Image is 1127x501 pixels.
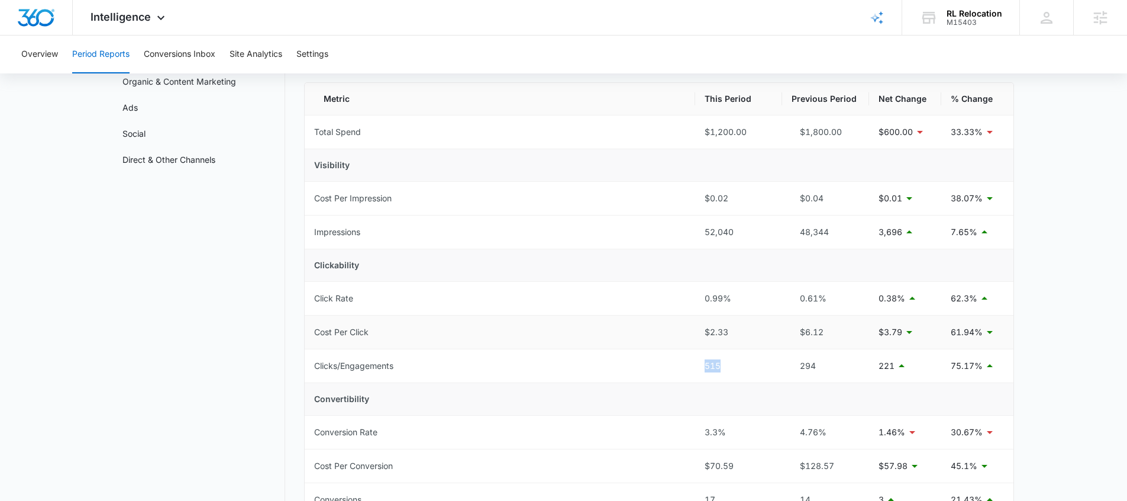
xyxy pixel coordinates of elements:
[314,359,393,372] div: Clicks/Engagements
[951,126,983,139] p: 33.33%
[305,83,695,115] th: Metric
[305,249,1013,282] td: Clickability
[879,226,902,239] p: 3,696
[951,226,977,239] p: 7.65%
[869,83,941,115] th: Net Change
[879,126,913,139] p: $600.00
[947,18,1002,27] div: account id
[230,36,282,73] button: Site Analytics
[296,36,328,73] button: Settings
[792,126,860,139] div: $1,800.00
[91,11,151,23] span: Intelligence
[951,359,983,372] p: 75.17%
[792,192,860,205] div: $0.04
[305,149,1013,182] td: Visibility
[705,326,773,339] div: $2.33
[879,460,908,473] p: $57.98
[122,153,215,166] a: Direct & Other Channels
[879,192,902,205] p: $0.01
[305,383,1013,416] td: Convertibility
[705,460,773,473] div: $70.59
[122,101,138,114] a: Ads
[144,36,215,73] button: Conversions Inbox
[314,326,369,339] div: Cost Per Click
[122,127,146,140] a: Social
[792,226,860,239] div: 48,344
[782,83,869,115] th: Previous Period
[792,426,860,439] div: 4.76%
[72,36,130,73] button: Period Reports
[951,292,977,305] p: 62.3%
[705,192,773,205] div: $0.02
[705,126,773,139] div: $1,200.00
[705,226,773,239] div: 52,040
[122,75,236,88] a: Organic & Content Marketing
[792,359,860,372] div: 294
[947,9,1002,18] div: account name
[951,326,983,339] p: 61.94%
[792,292,860,305] div: 0.61%
[705,359,773,372] div: 515
[792,326,860,339] div: $6.12
[951,192,983,205] p: 38.07%
[879,326,902,339] p: $3.79
[951,426,983,439] p: 30.67%
[879,426,905,439] p: 1.46%
[21,36,58,73] button: Overview
[951,460,977,473] p: 45.1%
[705,292,773,305] div: 0.99%
[314,126,361,139] div: Total Spend
[314,192,392,205] div: Cost Per Impression
[314,226,360,239] div: Impressions
[879,292,905,305] p: 0.38%
[792,460,860,473] div: $128.57
[695,83,782,115] th: This Period
[314,426,377,439] div: Conversion Rate
[705,426,773,439] div: 3.3%
[879,359,895,372] p: 221
[314,460,393,473] div: Cost Per Conversion
[314,292,353,305] div: Click Rate
[941,83,1013,115] th: % Change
